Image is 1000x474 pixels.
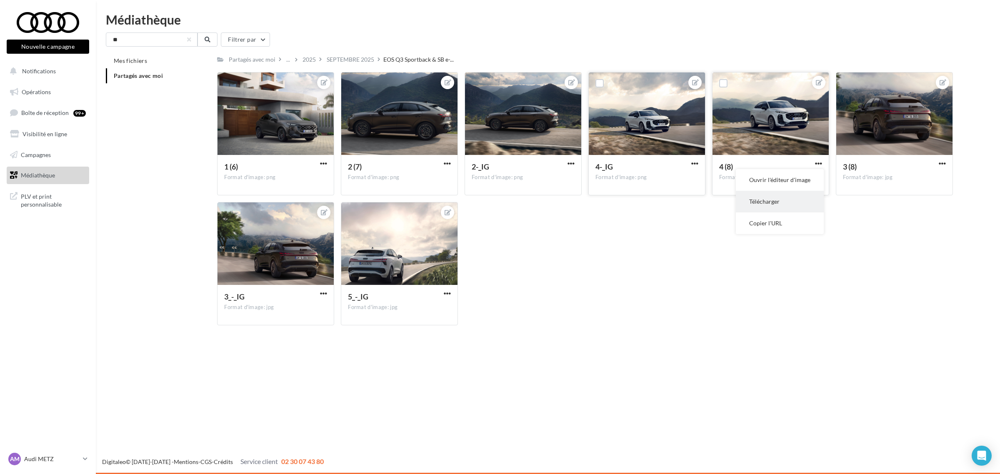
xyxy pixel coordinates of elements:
[348,292,368,301] span: 5_-_IG
[327,55,374,64] div: SEPTEMBRE 2025
[224,304,327,311] div: Format d'image: jpg
[102,458,324,465] span: © [DATE]-[DATE] - - -
[5,104,91,122] a: Boîte de réception99+
[221,32,270,47] button: Filtrer par
[21,109,69,116] span: Boîte de réception
[5,187,91,212] a: PLV et print personnalisable
[240,457,278,465] span: Service client
[736,169,824,191] button: Ouvrir l'éditeur d'image
[719,162,733,171] span: 4 (8)
[736,191,824,212] button: Télécharger
[736,212,824,234] button: Copier l'URL
[595,162,613,171] span: 4-_IG
[348,174,451,181] div: Format d'image: png
[7,451,89,467] a: AM Audi METZ
[348,304,451,311] div: Format d'image: jpg
[214,458,233,465] a: Crédits
[5,83,91,101] a: Opérations
[472,162,489,171] span: 2-_IG
[595,174,698,181] div: Format d'image: png
[174,458,198,465] a: Mentions
[5,167,91,184] a: Médiathèque
[843,174,946,181] div: Format d'image: jpg
[302,55,316,64] div: 2025
[972,446,992,466] div: Open Intercom Messenger
[22,130,67,137] span: Visibilité en ligne
[21,151,51,158] span: Campagnes
[229,55,275,64] div: Partagés avec moi
[719,174,822,181] div: Format d'image: jpg
[114,57,147,64] span: Mes fichiers
[285,54,292,65] div: ...
[472,174,575,181] div: Format d'image: png
[24,455,80,463] p: Audi METZ
[5,125,91,143] a: Visibilité en ligne
[200,458,212,465] a: CGS
[114,72,163,79] span: Partagés avec moi
[106,13,990,26] div: Médiathèque
[383,55,454,64] span: EOS Q3 Sportback & SB e-...
[348,162,362,171] span: 2 (7)
[224,174,327,181] div: Format d'image: png
[102,458,126,465] a: Digitaleo
[224,292,245,301] span: 3_-_IG
[281,457,324,465] span: 02 30 07 43 80
[7,40,89,54] button: Nouvelle campagne
[5,146,91,164] a: Campagnes
[22,88,51,95] span: Opérations
[21,191,86,209] span: PLV et print personnalisable
[22,67,56,75] span: Notifications
[73,110,86,117] div: 99+
[10,455,20,463] span: AM
[5,62,87,80] button: Notifications
[843,162,857,171] span: 3 (8)
[224,162,238,171] span: 1 (6)
[21,172,55,179] span: Médiathèque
